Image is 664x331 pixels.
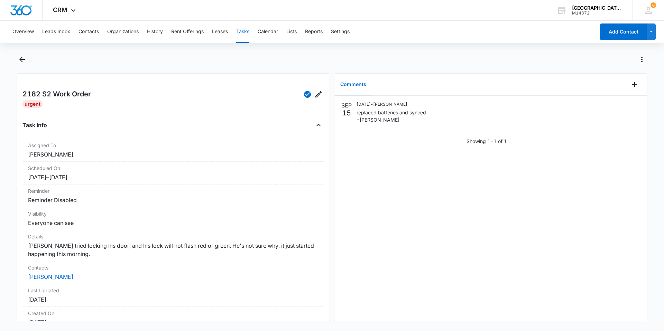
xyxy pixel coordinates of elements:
[17,54,27,65] button: Back
[22,121,47,129] h4: Task Info
[22,89,91,100] h2: 2182 S2 Work Order
[22,284,324,307] div: Last Updated[DATE]
[22,139,324,162] div: Assigned To[PERSON_NAME]
[22,162,324,185] div: Scheduled On[DATE]–[DATE]
[22,100,43,108] div: Urgent
[79,21,99,43] button: Contacts
[12,21,34,43] button: Overview
[28,219,319,227] dd: Everyone can see
[331,21,350,43] button: Settings
[313,120,324,131] button: Close
[467,138,507,145] p: Showing 1-1 of 1
[236,21,249,43] button: Tasks
[28,264,319,271] dt: Contacts
[28,164,319,172] dt: Scheduled On
[357,109,427,123] p: replaced batteries and synced -[PERSON_NAME]
[28,310,319,317] dt: Created On
[357,101,427,107] p: [DATE] • [PERSON_NAME]
[22,207,324,230] div: VisibilityEveryone can see
[629,79,640,90] button: Add Comment
[171,21,204,43] button: Rent Offerings
[286,21,297,43] button: Lists
[28,150,319,159] dd: [PERSON_NAME]
[42,21,70,43] button: Leads Inbox
[107,21,139,43] button: Organizations
[651,2,656,8] span: 8
[342,110,351,116] p: 15
[28,173,319,181] dd: [DATE] – [DATE]
[28,287,319,294] dt: Last Updated
[22,307,324,330] div: Created On[DATE]
[28,196,319,204] dd: Reminder Disabled
[147,21,163,43] button: History
[341,101,352,110] p: SEP
[651,2,656,8] div: notifications count
[28,142,319,149] dt: Assigned To
[53,6,67,13] span: CRM
[305,21,323,43] button: Reports
[28,273,73,280] a: [PERSON_NAME]
[636,54,647,65] button: Actions
[335,74,372,95] button: Comments
[22,185,324,207] div: ReminderReminder Disabled
[572,11,622,16] div: account id
[22,230,324,261] div: Details[PERSON_NAME] tried locking his door, and his lock will not flash red or green. He's not s...
[28,242,319,258] dd: [PERSON_NAME] tried locking his door, and his lock will not flash red or green. He's not sure why...
[572,5,622,11] div: account name
[22,261,324,284] div: Contacts[PERSON_NAME]
[600,23,647,40] button: Add Contact
[28,318,319,327] dd: [DATE]
[28,187,319,195] dt: Reminder
[313,89,324,100] button: Edit
[28,233,319,240] dt: Details
[28,210,319,217] dt: Visibility
[28,295,319,304] dd: [DATE]
[212,21,228,43] button: Leases
[258,21,278,43] button: Calendar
